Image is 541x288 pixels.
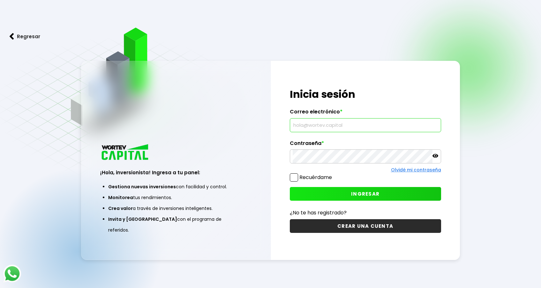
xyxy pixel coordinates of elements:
[290,187,441,201] button: INGRESAR
[10,33,14,40] img: flecha izquierda
[108,181,244,192] li: con facilidad y control.
[290,140,441,150] label: Contraseña
[391,167,441,173] a: Olvidé mi contraseña
[351,191,379,197] span: INGRESAR
[299,174,332,181] label: Recuérdame
[108,216,177,222] span: Invita y [GEOGRAPHIC_DATA]
[290,209,441,217] p: ¿No te has registrado?
[290,109,441,118] label: Correo electrónico
[3,265,21,283] img: logos_whatsapp-icon.242b2217.svg
[100,143,151,162] img: logo_wortev_capital
[108,194,133,201] span: Monitorea
[293,119,438,132] input: hola@wortev.capital
[108,203,244,214] li: a través de inversiones inteligentes.
[108,214,244,235] li: con el programa de referidos.
[100,169,252,176] h3: ¡Hola, inversionista! Ingresa a tu panel:
[108,192,244,203] li: tus rendimientos.
[290,209,441,233] a: ¿No te has registrado?CREAR UNA CUENTA
[108,205,133,212] span: Crea valor
[290,219,441,233] button: CREAR UNA CUENTA
[290,87,441,102] h1: Inicia sesión
[108,184,176,190] span: Gestiona nuevas inversiones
